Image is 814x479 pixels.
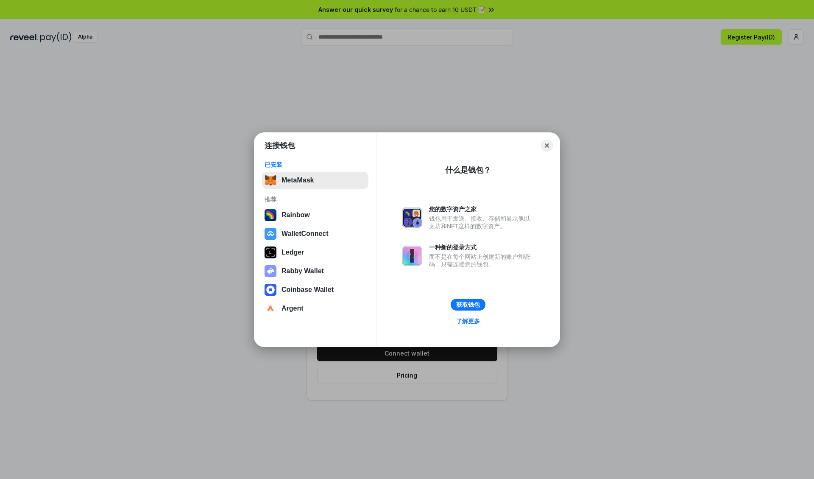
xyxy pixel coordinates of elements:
[262,300,368,317] button: Argent
[429,215,534,230] div: 钱包用于发送、接收、存储和显示像以太坊和NFT这样的数字资产。
[262,281,368,298] button: Coinbase Wallet
[402,246,422,266] img: svg+xml,%3Csvg%20xmlns%3D%22http%3A%2F%2Fwww.w3.org%2F2000%2Fsvg%22%20fill%3D%22none%22%20viewBox...
[282,267,324,275] div: Rabby Wallet
[265,209,276,221] img: svg+xml,%3Csvg%20width%3D%22120%22%20height%3D%22120%22%20viewBox%3D%220%200%20120%20120%22%20fil...
[265,303,276,314] img: svg+xml,%3Csvg%20width%3D%2228%22%20height%3D%2228%22%20viewBox%3D%220%200%2028%2028%22%20fill%3D...
[456,301,480,308] div: 获取钱包
[282,211,310,219] div: Rainbow
[541,140,553,151] button: Close
[282,249,304,256] div: Ledger
[451,316,485,327] a: 了解更多
[429,253,534,268] div: 而不是在每个网站上创建新的账户和密码，只需连接您的钱包。
[451,299,485,311] button: 获取钱包
[265,228,276,240] img: svg+xml,%3Csvg%20width%3D%2228%22%20height%3D%2228%22%20viewBox%3D%220%200%2028%2028%22%20fill%3D...
[265,174,276,186] img: svg+xml,%3Csvg%20fill%3D%22none%22%20height%3D%2233%22%20viewBox%3D%220%200%2035%2033%22%20width%...
[456,317,480,325] div: 了解更多
[282,305,304,312] div: Argent
[265,265,276,277] img: svg+xml,%3Csvg%20xmlns%3D%22http%3A%2F%2Fwww.w3.org%2F2000%2Fsvg%22%20fill%3D%22none%22%20viewBox...
[265,284,276,296] img: svg+xml,%3Csvg%20width%3D%2228%22%20height%3D%2228%22%20viewBox%3D%220%200%2028%2028%22%20fill%3D...
[429,244,534,251] div: 一种新的登录方式
[282,230,329,238] div: WalletConnect
[265,247,276,258] img: svg+xml,%3Csvg%20xmlns%3D%22http%3A%2F%2Fwww.w3.org%2F2000%2Fsvg%22%20width%3D%2228%22%20height%3...
[262,225,368,242] button: WalletConnect
[282,286,334,294] div: Coinbase Wallet
[429,205,534,213] div: 您的数字资产之家
[262,244,368,261] button: Ledger
[402,207,422,228] img: svg+xml,%3Csvg%20xmlns%3D%22http%3A%2F%2Fwww.w3.org%2F2000%2Fsvg%22%20fill%3D%22none%22%20viewBox...
[265,140,295,151] h1: 连接钱包
[262,207,368,224] button: Rainbow
[445,165,491,175] div: 什么是钱包？
[262,172,368,189] button: MetaMask
[262,263,368,280] button: Rabby Wallet
[282,176,314,184] div: MetaMask
[265,161,366,168] div: 已安装
[265,196,366,203] div: 推荐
